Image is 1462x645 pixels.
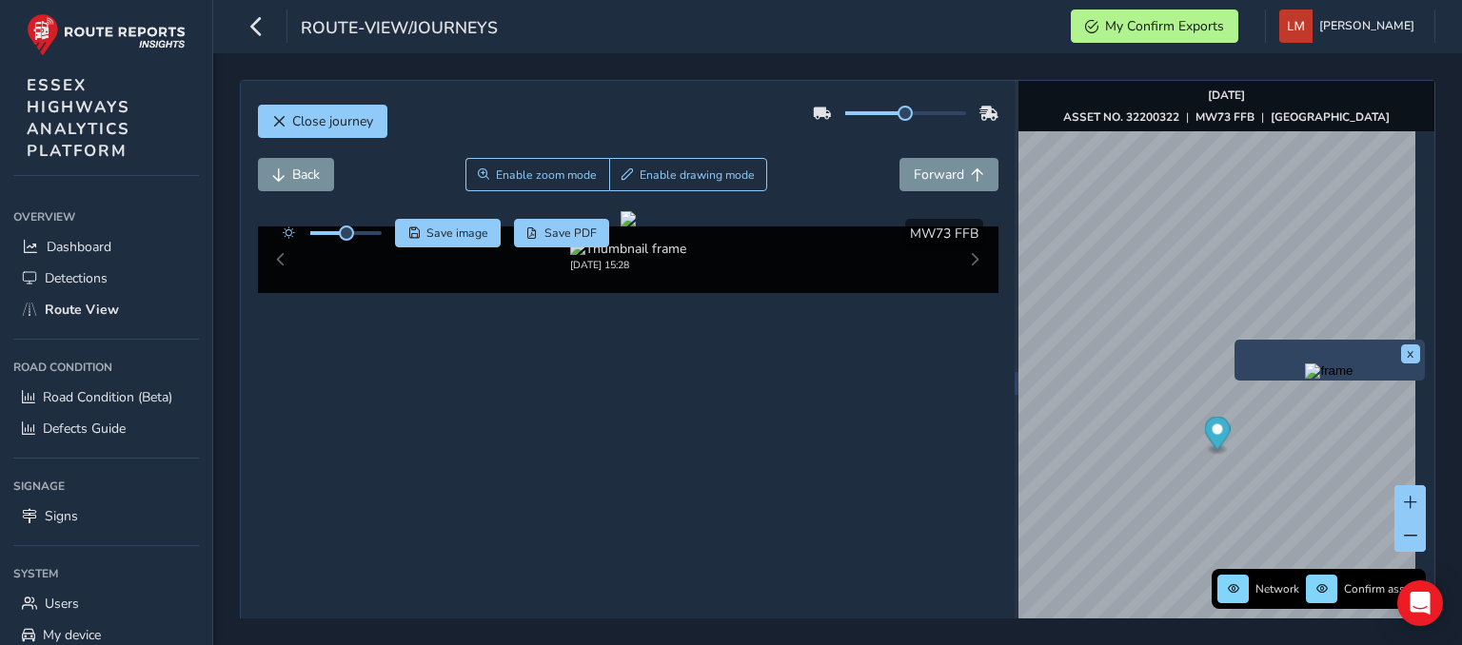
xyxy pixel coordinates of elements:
[258,105,387,138] button: Close journey
[395,219,501,247] button: Save
[1271,109,1390,125] strong: [GEOGRAPHIC_DATA]
[570,240,686,258] img: Thumbnail frame
[13,472,199,500] div: Signage
[426,225,488,241] span: Save image
[13,588,199,619] a: Users
[13,559,199,588] div: System
[1279,10,1313,43] img: diamond-layout
[13,231,199,263] a: Dashboard
[1071,10,1238,43] button: My Confirm Exports
[1305,363,1353,379] img: frame
[258,158,334,191] button: Back
[13,294,199,325] a: Route View
[13,353,199,381] div: Road Condition
[514,219,610,247] button: PDF
[910,225,978,243] span: MW73 FFB
[43,388,172,406] span: Road Condition (Beta)
[1063,109,1390,125] div: | |
[1401,344,1420,363] button: x
[1319,10,1414,43] span: [PERSON_NAME]
[27,13,186,56] img: rr logo
[301,16,498,43] span: route-view/journeys
[1208,88,1245,103] strong: [DATE]
[292,112,373,130] span: Close journey
[1397,580,1443,626] div: Open Intercom Messenger
[292,166,320,184] span: Back
[45,595,79,613] span: Users
[609,158,768,191] button: Draw
[13,413,199,444] a: Defects Guide
[899,158,998,191] button: Forward
[544,225,597,241] span: Save PDF
[1205,417,1231,456] div: Map marker
[45,301,119,319] span: Route View
[1105,17,1224,35] span: My Confirm Exports
[43,420,126,438] span: Defects Guide
[570,258,686,272] div: [DATE] 15:28
[640,167,755,183] span: Enable drawing mode
[1195,109,1255,125] strong: MW73 FFB
[43,626,101,644] span: My device
[1255,581,1299,596] span: Network
[13,203,199,231] div: Overview
[13,500,199,532] a: Signs
[45,269,108,287] span: Detections
[13,263,199,294] a: Detections
[27,74,130,162] span: ESSEX HIGHWAYS ANALYTICS PLATFORM
[496,167,597,183] span: Enable zoom mode
[1279,10,1421,43] button: [PERSON_NAME]
[47,238,111,256] span: Dashboard
[914,166,964,184] span: Forward
[13,381,199,413] a: Road Condition (Beta)
[1344,581,1420,596] span: Confirm assets
[1239,363,1420,376] button: Preview frame
[465,158,609,191] button: Zoom
[45,507,78,525] span: Signs
[1063,109,1179,125] strong: ASSET NO. 32200322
